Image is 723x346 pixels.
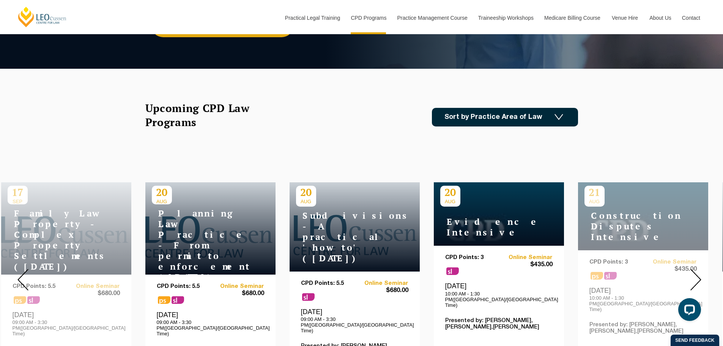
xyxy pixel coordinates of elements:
[302,293,315,301] span: sl
[445,318,553,330] p: Presented by: [PERSON_NAME],[PERSON_NAME],[PERSON_NAME]
[499,254,553,261] a: Online Seminar
[157,283,211,290] p: CPD Points: 5.5
[499,261,553,269] span: $435.00
[445,254,499,261] p: CPD Points: 3
[296,199,316,204] span: AUG
[145,101,269,129] h2: Upcoming CPD Law Programs
[644,2,676,34] a: About Us
[157,319,264,337] p: 09:00 AM - 3:30 PM([GEOGRAPHIC_DATA]/[GEOGRAPHIC_DATA] Time)
[301,316,408,333] p: 09:00 AM - 3:30 PM([GEOGRAPHIC_DATA]/[GEOGRAPHIC_DATA] Time)
[440,186,460,199] p: 20
[152,186,172,199] p: 20
[606,2,644,34] a: Venue Hire
[158,296,170,304] span: ps
[690,269,701,291] img: Next
[554,114,563,120] img: Icon
[210,283,264,290] a: Online Seminar
[446,267,459,275] span: sl
[301,280,355,287] p: CPD Points: 5.5
[445,282,553,308] div: [DATE]
[152,208,247,283] h4: Planning Law Practice - From permit to enforcement ([DATE])
[279,2,345,34] a: Practical Legal Training
[445,291,553,308] p: 10:00 AM - 1:30 PM([GEOGRAPHIC_DATA]/[GEOGRAPHIC_DATA] Time)
[432,108,578,126] a: Sort by Practice Area of Law
[301,308,408,333] div: [DATE]
[296,186,316,199] p: 20
[473,2,539,34] a: Traineeship Workshops
[157,311,264,337] div: [DATE]
[172,296,184,304] span: sl
[440,216,535,238] h4: Evidence Intensive
[392,2,473,34] a: Practice Management Course
[296,210,391,264] h4: Subdivisions - A practical 'how to' ([DATE])
[672,295,704,327] iframe: LiveChat chat widget
[152,199,172,204] span: AUG
[17,269,28,291] img: Prev
[676,2,706,34] a: Contact
[345,2,391,34] a: CPD Programs
[354,280,408,287] a: Online Seminar
[440,199,460,204] span: AUG
[17,6,68,28] a: [PERSON_NAME] Centre for Law
[210,290,264,298] span: $680.00
[539,2,606,34] a: Medicare Billing Course
[354,287,408,295] span: $680.00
